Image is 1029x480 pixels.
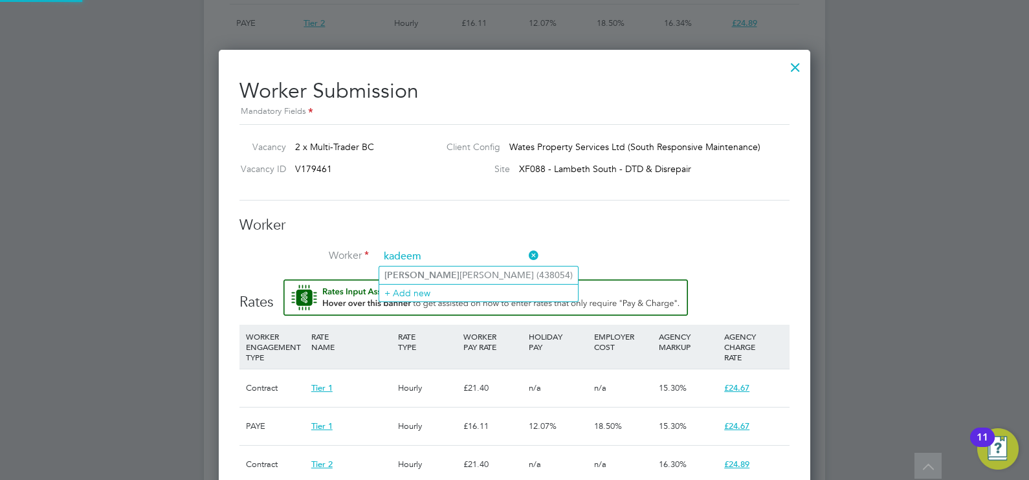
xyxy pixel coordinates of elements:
button: Open Resource Center, 11 new notifications [977,428,1019,470]
div: PAYE [243,408,308,445]
span: 18.50% [594,420,622,431]
label: Worker [239,249,369,263]
span: XF088 - Lambeth South - DTD & Disrepair [519,163,691,175]
div: Hourly [395,369,460,407]
span: 15.30% [659,382,687,393]
div: Mandatory Fields [239,105,790,119]
div: WORKER PAY RATE [460,325,526,358]
div: 11 [977,437,988,454]
span: n/a [594,459,606,470]
span: Tier 1 [311,420,333,431]
div: RATE NAME [308,325,395,358]
div: Contract [243,369,308,407]
li: + Add new [379,284,578,301]
h3: Rates [239,279,790,312]
label: Site [436,163,510,175]
div: £21.40 [460,369,526,407]
div: WORKER ENGAGEMENT TYPE [243,325,308,369]
label: Vacancy [234,141,286,153]
div: Hourly [395,408,460,445]
label: Client Config [436,141,500,153]
span: 15.30% [659,420,687,431]
span: 12.07% [529,420,557,431]
span: £24.89 [724,459,749,470]
input: Search for... [379,247,539,267]
span: V179461 [295,163,332,175]
div: HOLIDAY PAY [526,325,591,358]
span: Wates Property Services Ltd (South Responsive Maintenance) [509,141,760,153]
span: Tier 1 [311,382,333,393]
label: Vacancy ID [234,163,286,175]
h3: Worker [239,216,790,235]
h2: Worker Submission [239,68,790,119]
div: AGENCY MARKUP [656,325,721,358]
span: £24.67 [724,420,749,431]
div: AGENCY CHARGE RATE [721,325,786,369]
b: [PERSON_NAME] [384,270,459,281]
span: £24.67 [724,382,749,393]
span: Tier 2 [311,459,333,470]
span: n/a [594,382,606,393]
button: Rate Assistant [283,279,688,316]
li: [PERSON_NAME] (438054) [379,267,578,284]
div: RATE TYPE [395,325,460,358]
div: EMPLOYER COST [591,325,656,358]
span: 16.30% [659,459,687,470]
div: £16.11 [460,408,526,445]
span: n/a [529,459,541,470]
span: 2 x Multi-Trader BC [295,141,374,153]
span: n/a [529,382,541,393]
